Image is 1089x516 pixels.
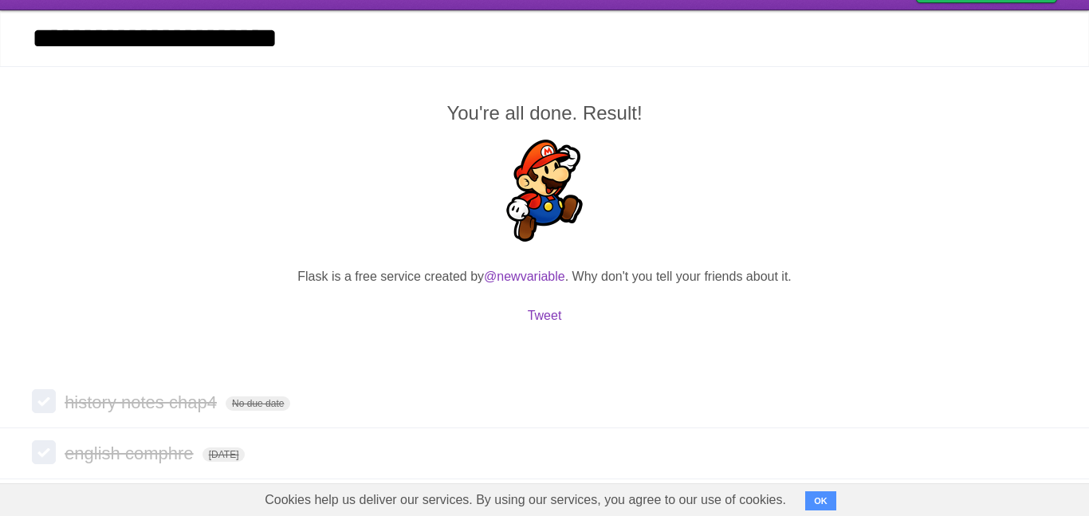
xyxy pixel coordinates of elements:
[32,389,56,413] label: Done
[202,447,246,462] span: [DATE]
[805,491,836,510] button: OK
[528,309,562,322] a: Tweet
[249,484,802,516] span: Cookies help us deliver our services. By using our services, you agree to our use of cookies.
[493,140,596,242] img: Super Mario
[226,396,290,411] span: No due date
[484,270,565,283] a: @newvariable
[32,440,56,464] label: Done
[65,392,221,412] span: history notes chap4
[32,99,1057,128] h2: You're all done. Result!
[65,443,197,463] span: english comphre
[32,267,1057,286] p: Flask is a free service created by . Why don't you tell your friends about it.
